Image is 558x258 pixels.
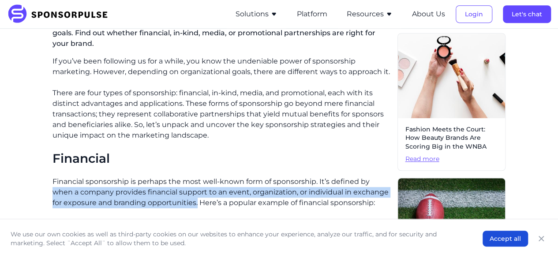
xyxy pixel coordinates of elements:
[297,10,327,18] a: Platform
[11,230,465,247] p: We use our own cookies as well as third-party cookies on our websites to enhance your experience,...
[483,231,528,247] button: Accept all
[397,33,506,171] a: Fashion Meets the Court: How Beauty Brands Are Scoring Big in the WNBARead more
[405,155,498,164] span: Read more
[236,9,277,19] button: Solutions
[52,176,391,208] p: Financial sponsorship is perhaps the most well-known form of sponsorship. It’s defined by when a ...
[52,56,391,77] p: If you’ve been following us for a while, you know the undeniable power of sponsorship marketing. ...
[7,4,114,24] img: SponsorPulse
[52,14,391,56] p: There are many different ways to approach sponsorship depending on your organizational goals. Fin...
[456,10,492,18] a: Login
[297,9,327,19] button: Platform
[503,10,551,18] a: Let's chat
[52,88,391,141] p: There are four types of sponsorship: financial, in-kind, media, and promotional, each with its di...
[503,5,551,23] button: Let's chat
[514,216,558,258] iframe: Chat Widget
[52,151,391,166] h2: Financial
[412,10,445,18] a: About Us
[456,5,492,23] button: Login
[412,9,445,19] button: About Us
[347,9,393,19] button: Resources
[405,125,498,151] span: Fashion Meets the Court: How Beauty Brands Are Scoring Big in the WNBA
[398,34,505,118] img: Image by Curated Lifestyle courtesy of Unsplash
